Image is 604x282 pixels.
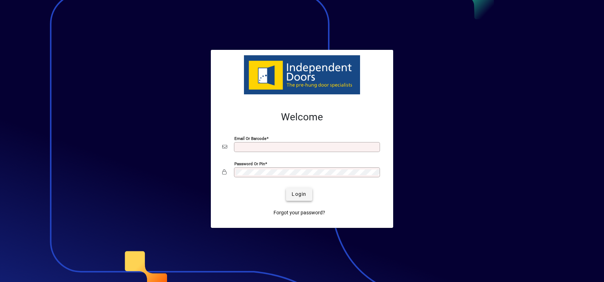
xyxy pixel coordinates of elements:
button: Login [286,188,312,201]
span: Login [292,190,306,198]
h2: Welcome [222,111,382,123]
mat-label: Email or Barcode [234,136,266,141]
a: Forgot your password? [271,207,328,219]
span: Forgot your password? [274,209,325,216]
mat-label: Password or Pin [234,161,265,166]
